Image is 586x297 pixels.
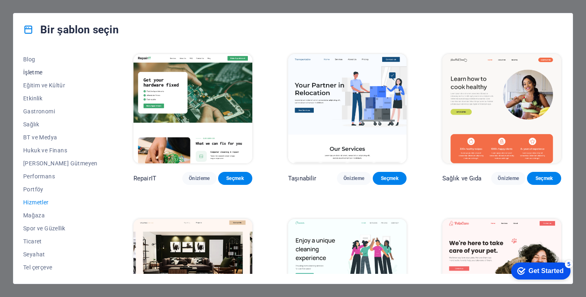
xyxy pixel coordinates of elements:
[381,176,398,181] font: Seçmek
[442,54,561,163] img: Sağlık ve Gıda
[23,183,98,196] button: Portföy
[536,176,553,181] font: Seçmek
[23,225,65,232] font: Spor ve Güzellik
[23,264,52,271] font: Tel çerçeve
[23,170,98,183] button: Performans
[23,105,98,118] button: Gastronomi
[491,172,525,185] button: Önizleme
[23,261,98,274] button: Tel çerçeve
[23,209,98,222] button: Mağaza
[288,175,317,182] font: Taşınabilir
[189,176,210,181] font: Önizleme
[23,66,98,79] button: İşletme
[23,56,35,63] font: Blog
[23,147,67,154] font: Hukuk ve Finans
[527,172,561,185] button: Seçmek
[23,248,98,261] button: Seyahat
[23,108,55,115] font: Gastronomi
[288,54,407,163] img: Taşınabilir
[40,24,119,36] font: Bir şablon seçin
[23,53,98,66] button: Blog
[133,54,252,163] img: RepairIT
[23,251,45,258] font: Seyahat
[23,199,49,206] font: Hizmetler
[133,175,156,182] font: RepairIT
[337,172,371,185] button: Önizleme
[23,118,98,131] button: Sağlık
[373,172,407,185] button: Seçmek
[23,95,42,102] font: Etkinlik
[23,131,98,144] button: BT ve Medya
[24,9,59,16] div: Get Started
[23,238,42,245] font: Ticaret
[23,157,98,170] button: [PERSON_NAME] Gütmeyen
[23,160,98,167] font: [PERSON_NAME] Gütmeyen
[442,175,481,182] font: Sağlık ve Gıda
[23,92,98,105] button: Etkinlik
[226,176,244,181] font: Seçmek
[23,222,98,235] button: Spor ve Güzellik
[60,2,68,10] div: 5
[23,69,43,76] font: İşletme
[23,173,55,180] font: Performans
[23,121,39,128] font: Sağlık
[7,4,66,21] div: Get Started 5 items remaining, 0% complete
[218,172,252,185] button: Seçmek
[23,186,44,193] font: Portföy
[23,144,98,157] button: Hukuk ve Finans
[343,176,365,181] font: Önizleme
[23,196,98,209] button: Hizmetler
[498,176,519,181] font: Önizleme
[23,134,57,141] font: BT ve Medya
[23,79,98,92] button: Eğitim ve Kültür
[23,82,65,89] font: Eğitim ve Kültür
[23,212,45,219] font: Mağaza
[182,172,216,185] button: Önizleme
[23,235,98,248] button: Ticaret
